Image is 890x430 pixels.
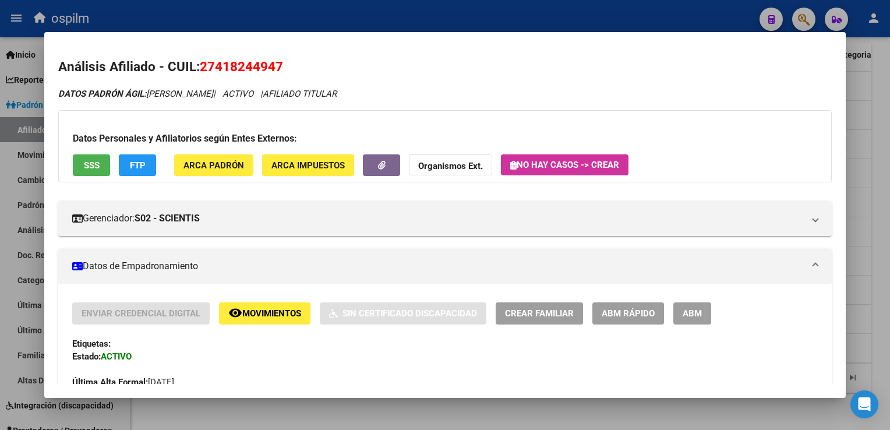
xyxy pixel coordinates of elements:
mat-expansion-panel-header: Datos de Empadronamiento [58,249,831,284]
mat-icon: remove_red_eye [228,306,242,320]
strong: Última Alta Formal: [72,377,148,387]
span: ABM Rápido [602,309,655,319]
strong: Estado: [72,351,101,362]
i: | ACTIVO | [58,89,337,99]
strong: Organismos Ext. [418,161,483,171]
span: Sin Certificado Discapacidad [342,309,477,319]
strong: S02 - SCIENTIS [135,212,200,225]
strong: ACTIVO [101,351,132,362]
mat-panel-title: Datos de Empadronamiento [72,259,803,273]
button: Organismos Ext. [409,154,492,176]
span: SSS [84,160,100,171]
button: ARCA Impuestos [262,154,354,176]
strong: DATOS PADRÓN ÁGIL: [58,89,146,99]
div: Open Intercom Messenger [850,390,878,418]
span: [DATE] [72,377,174,387]
span: FTP [130,160,146,171]
button: ABM [673,302,711,324]
button: Sin Certificado Discapacidad [320,302,486,324]
span: Crear Familiar [505,309,574,319]
span: ARCA Impuestos [271,160,345,171]
button: ABM Rápido [592,302,664,324]
button: Crear Familiar [496,302,583,324]
button: ARCA Padrón [174,154,253,176]
span: 27418244947 [200,59,283,74]
span: [PERSON_NAME] [58,89,213,99]
mat-expansion-panel-header: Gerenciador:S02 - SCIENTIS [58,201,831,236]
h3: Datos Personales y Afiliatorios según Entes Externos: [73,132,817,146]
button: Enviar Credencial Digital [72,302,210,324]
button: Movimientos [219,302,310,324]
span: Enviar Credencial Digital [82,309,200,319]
span: AFILIADO TITULAR [263,89,337,99]
span: No hay casos -> Crear [510,160,619,170]
button: No hay casos -> Crear [501,154,628,175]
h2: Análisis Afiliado - CUIL: [58,57,831,77]
button: SSS [73,154,110,176]
mat-panel-title: Gerenciador: [72,212,803,225]
span: Movimientos [242,309,301,319]
span: ABM [683,309,702,319]
button: FTP [119,154,156,176]
span: ARCA Padrón [183,160,244,171]
strong: Etiquetas: [72,339,111,349]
